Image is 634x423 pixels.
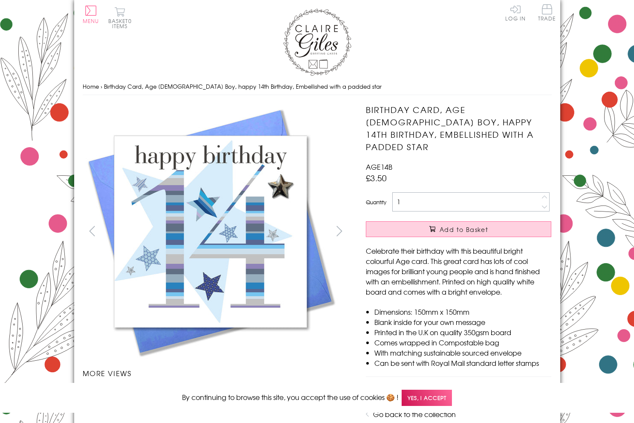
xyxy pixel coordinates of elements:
[374,358,551,368] li: Can be sent with Royal Mail standard letter stamps
[330,221,349,240] button: next
[83,221,102,240] button: prev
[104,82,382,90] span: Birthday Card, Age [DEMOGRAPHIC_DATA] Boy, happy 14th Birthday, Embellished with a padded star
[366,221,551,237] button: Add to Basket
[83,82,99,90] a: Home
[374,337,551,348] li: Comes wrapped in Compostable bag
[366,104,551,153] h1: Birthday Card, Age [DEMOGRAPHIC_DATA] Boy, happy 14th Birthday, Embellished with a padded star
[83,17,99,25] span: Menu
[440,225,488,234] span: Add to Basket
[366,198,386,206] label: Quantity
[83,368,349,378] h3: More views
[108,7,132,29] button: Basket0 items
[402,390,452,406] span: Yes, I accept
[374,307,551,317] li: Dimensions: 150mm x 150mm
[505,4,526,21] a: Log In
[538,4,556,23] a: Trade
[374,327,551,337] li: Printed in the U.K on quality 350gsm board
[366,172,387,184] span: £3.50
[538,4,556,21] span: Trade
[83,6,99,23] button: Menu
[112,17,132,30] span: 0 items
[374,317,551,327] li: Blank inside for your own message
[366,162,392,172] span: AGE14B
[373,409,456,419] a: Go back to the collection
[83,78,552,96] nav: breadcrumbs
[283,9,351,76] img: Claire Giles Greetings Cards
[83,104,339,359] img: Birthday Card, Age 14 Boy, happy 14th Birthday, Embellished with a padded star
[101,82,102,90] span: ›
[374,348,551,358] li: With matching sustainable sourced envelope
[366,246,551,297] p: Celebrate their birthday with this beautiful bright colourful Age card. This great card has lots ...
